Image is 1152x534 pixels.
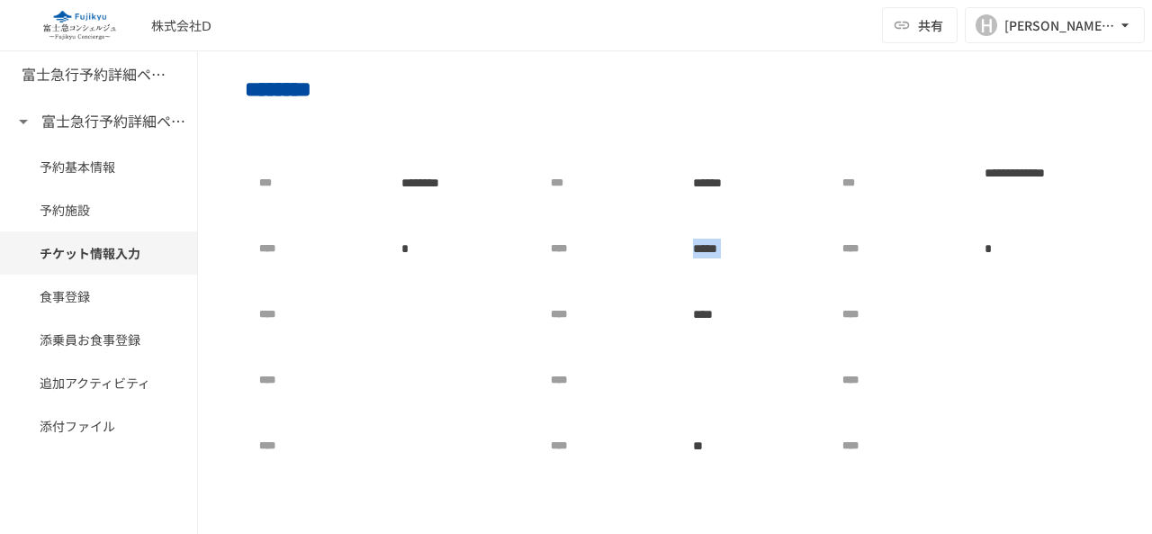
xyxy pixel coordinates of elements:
span: チケット情報入力 [40,243,157,263]
button: H[PERSON_NAME][EMAIL_ADDRESS][DOMAIN_NAME] [965,7,1145,43]
h6: 富士急行予約詳細ページ [41,110,185,133]
span: 予約基本情報 [40,157,157,176]
span: 添乗員お食事登録 [40,330,157,349]
span: 追加アクティビティ [40,373,157,393]
div: 株式会社Ⅾ [151,16,211,35]
h6: 富士急行予約詳細ページ [22,63,166,86]
span: 予約施設 [40,200,157,220]
span: 共有 [918,15,943,35]
button: 共有 [882,7,958,43]
span: 食事登録 [40,286,157,306]
span: 添付ファイル [40,416,157,436]
div: [PERSON_NAME][EMAIL_ADDRESS][DOMAIN_NAME] [1004,14,1116,37]
img: eQeGXtYPV2fEKIA3pizDiVdzO5gJTl2ahLbsPaD2E4R [22,11,137,40]
div: H [976,14,997,36]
